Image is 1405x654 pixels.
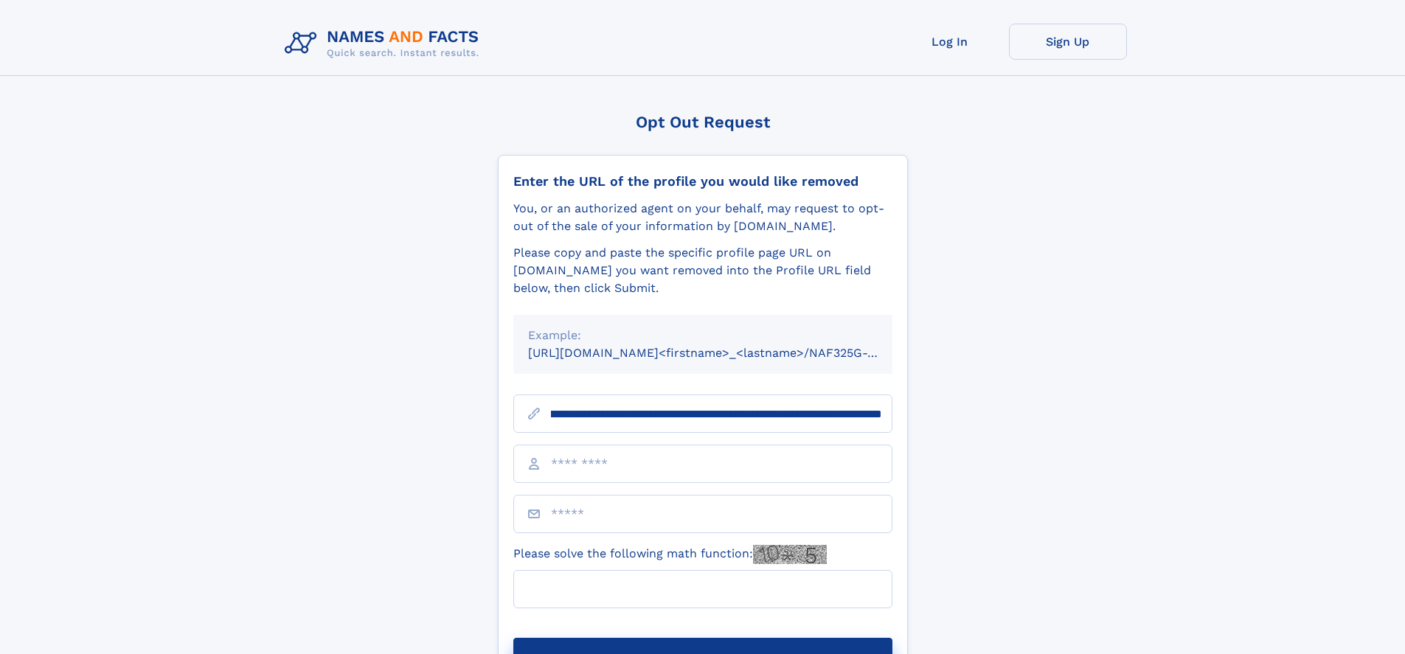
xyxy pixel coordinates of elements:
[513,173,892,189] div: Enter the URL of the profile you would like removed
[528,327,878,344] div: Example:
[513,545,827,564] label: Please solve the following math function:
[513,244,892,297] div: Please copy and paste the specific profile page URL on [DOMAIN_NAME] you want removed into the Pr...
[891,24,1009,60] a: Log In
[279,24,491,63] img: Logo Names and Facts
[498,113,908,131] div: Opt Out Request
[1009,24,1127,60] a: Sign Up
[513,200,892,235] div: You, or an authorized agent on your behalf, may request to opt-out of the sale of your informatio...
[528,346,920,360] small: [URL][DOMAIN_NAME]<firstname>_<lastname>/NAF325G-xxxxxxxx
